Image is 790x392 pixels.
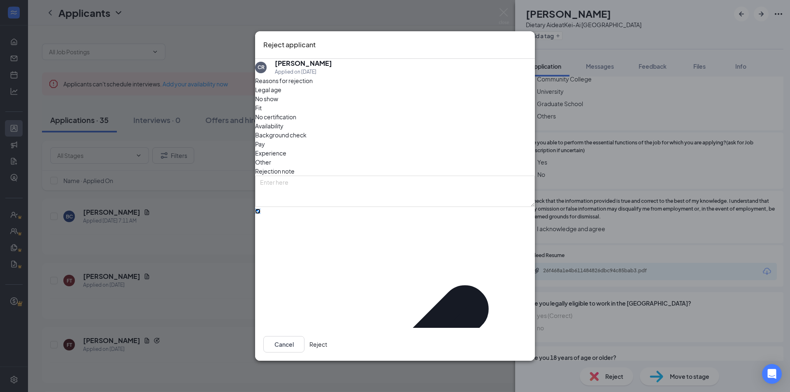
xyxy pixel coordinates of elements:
[255,139,265,148] span: Pay
[255,94,278,103] span: No show
[255,103,262,112] span: Fit
[263,336,304,353] button: Cancel
[255,158,271,167] span: Other
[255,112,296,121] span: No certification
[762,364,782,384] div: Open Intercom Messenger
[263,39,316,50] h3: Reject applicant
[255,148,286,158] span: Experience
[255,85,281,94] span: Legal age
[255,77,313,84] span: Reasons for rejection
[255,121,283,130] span: Availability
[255,130,307,139] span: Background check
[309,336,327,353] button: Reject
[275,59,332,68] h5: [PERSON_NAME]
[258,64,265,71] div: CR
[275,68,332,76] div: Applied on [DATE]
[255,167,295,175] span: Rejection note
